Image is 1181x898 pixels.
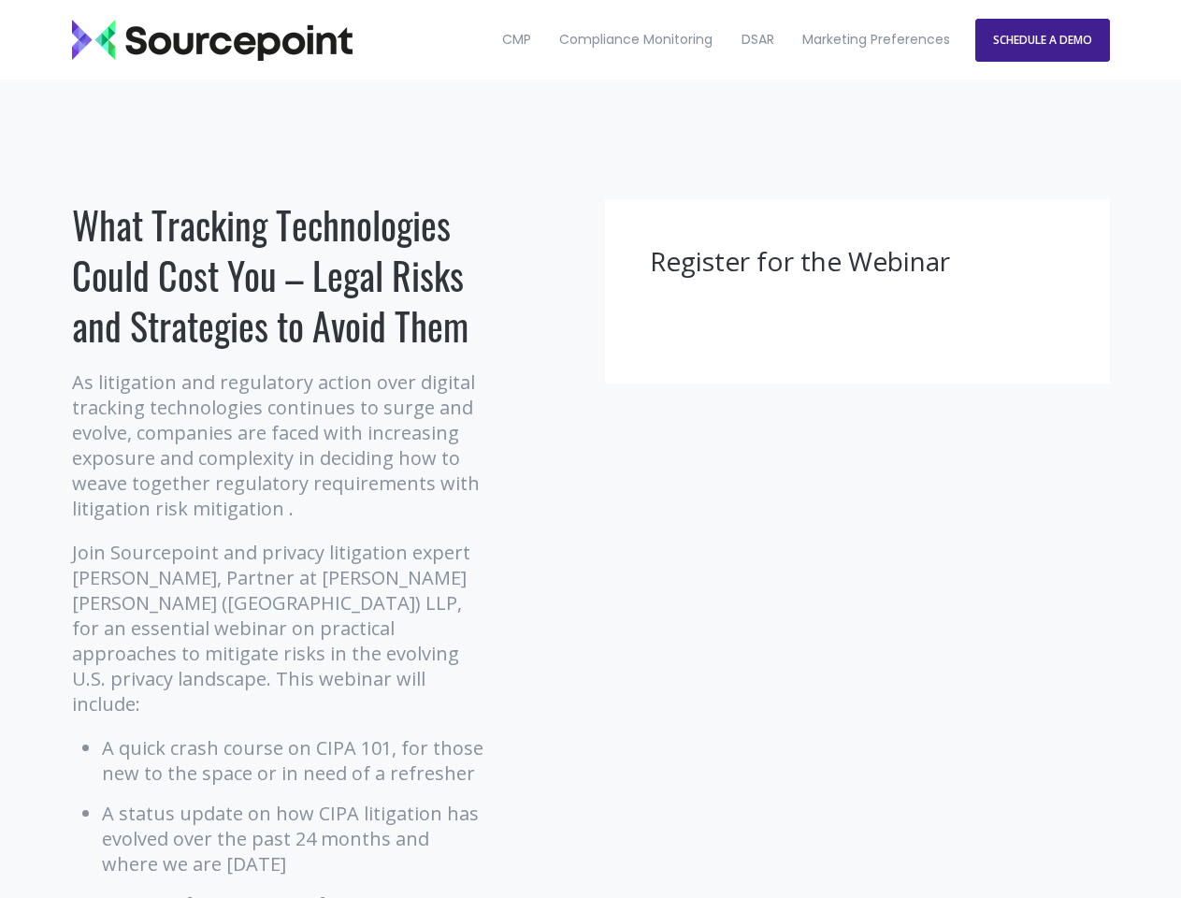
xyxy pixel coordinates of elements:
[72,369,488,521] p: As litigation and regulatory action over digital tracking technologies continues to surge and evo...
[72,199,488,351] h1: What Tracking Technologies Could Cost You – Legal Risks and Strategies to Avoid Them
[975,19,1110,62] a: SCHEDULE A DEMO
[72,540,488,717] p: Join Sourcepoint and privacy litigation expert [PERSON_NAME], Partner at [PERSON_NAME] [PERSON_NA...
[650,244,1065,280] h3: Register for the Webinar
[72,20,353,61] img: Sourcepoint_logo_black_transparent (2)-2
[102,735,488,786] li: A quick crash course on CIPA 101, for those new to the space or in need of a refresher
[102,801,488,876] li: A status update on how CIPA litigation has evolved over the past 24 months and where we are [DATE]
